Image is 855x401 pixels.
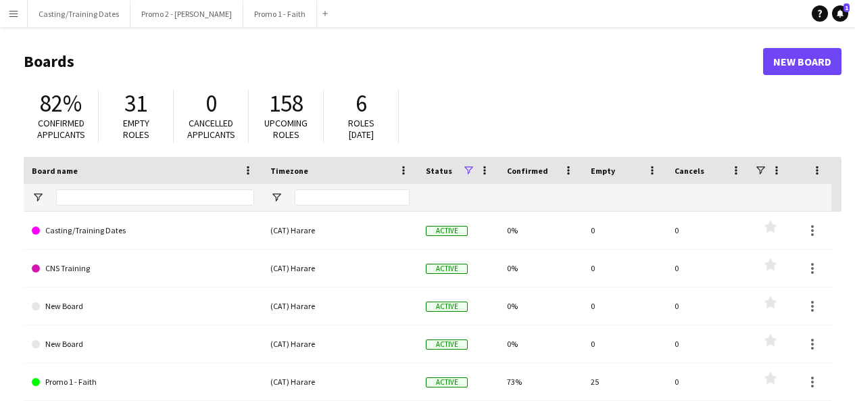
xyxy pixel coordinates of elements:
div: (CAT) Harare [262,212,418,249]
span: Empty roles [123,117,149,141]
div: 0 [666,325,750,362]
a: New Board [32,287,254,325]
span: Confirmed applicants [37,117,85,141]
div: 0 [583,250,666,287]
span: Status [426,166,452,176]
span: 1 [844,3,850,12]
span: Active [426,302,468,312]
input: Board name Filter Input [56,189,254,206]
div: 0 [666,212,750,249]
div: 0% [499,287,583,325]
h1: Boards [24,51,763,72]
span: 6 [356,89,367,118]
a: 1 [832,5,848,22]
span: Timezone [270,166,308,176]
div: (CAT) Harare [262,325,418,362]
div: (CAT) Harare [262,287,418,325]
button: Open Filter Menu [270,191,283,204]
a: New Board [763,48,841,75]
span: Active [426,377,468,387]
div: 0 [666,287,750,325]
div: 0 [666,363,750,400]
button: Promo 1 - Faith [243,1,317,27]
div: 0 [666,250,750,287]
a: CNS Training [32,250,254,287]
button: Promo 2 - [PERSON_NAME] [130,1,243,27]
span: Cancels [675,166,704,176]
a: New Board [32,325,254,363]
span: Active [426,264,468,274]
span: 31 [124,89,147,118]
span: Active [426,339,468,350]
span: Cancelled applicants [187,117,235,141]
span: Confirmed [507,166,548,176]
div: 0 [583,212,666,249]
span: Roles [DATE] [348,117,374,141]
span: 82% [40,89,82,118]
button: Open Filter Menu [32,191,44,204]
span: Upcoming roles [264,117,308,141]
div: 25 [583,363,666,400]
span: Active [426,226,468,236]
div: (CAT) Harare [262,250,418,287]
span: 0 [205,89,217,118]
a: Promo 1 - Faith [32,363,254,401]
div: 0% [499,325,583,362]
div: 0 [583,287,666,325]
div: 0 [583,325,666,362]
span: Empty [591,166,615,176]
button: Casting/Training Dates [28,1,130,27]
span: Board name [32,166,78,176]
span: 158 [269,89,303,118]
a: Casting/Training Dates [32,212,254,250]
input: Timezone Filter Input [295,189,410,206]
div: 0% [499,250,583,287]
div: (CAT) Harare [262,363,418,400]
div: 73% [499,363,583,400]
div: 0% [499,212,583,249]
